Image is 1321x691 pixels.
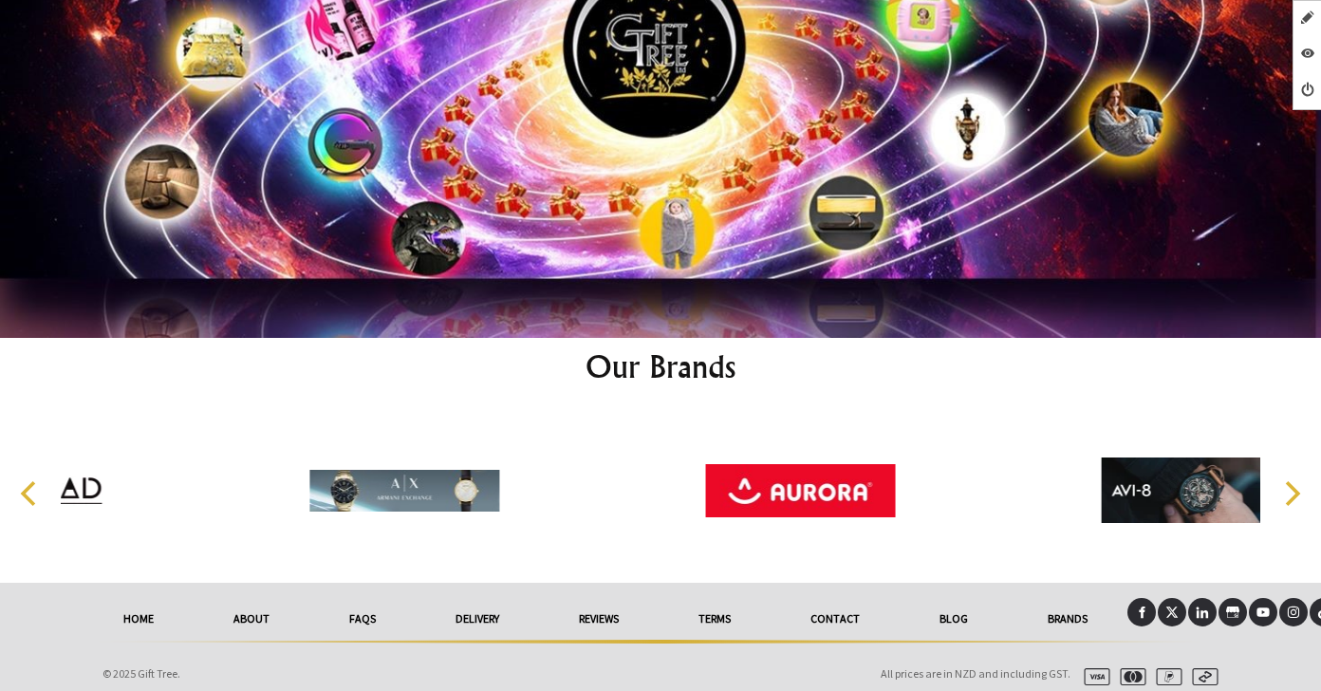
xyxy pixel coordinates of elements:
a: FAQs [309,598,416,640]
a: Brands [1008,598,1127,640]
button: Previous [9,473,51,514]
a: reviews [539,598,659,640]
a: Youtube [1249,598,1277,626]
a: Blog [900,598,1008,640]
a: Facebook [1127,598,1156,626]
span: © 2025 Gift Tree. [102,666,180,681]
a: About [194,598,309,640]
button: Next [1270,473,1312,514]
img: Aurora World [705,420,895,562]
img: mastercard.svg [1112,668,1146,685]
img: Armani Exchange [309,420,499,562]
a: Terms [659,598,771,640]
img: afterpay.svg [1184,668,1219,685]
a: Contact [771,598,900,640]
a: Instagram [1279,598,1308,626]
a: delivery [416,598,539,640]
a: X (Twitter) [1158,598,1186,626]
img: paypal.svg [1148,668,1182,685]
img: visa.svg [1076,668,1110,685]
img: AVI-8 [1101,420,1291,562]
span: All prices are in NZD and including GST. [881,666,1070,681]
a: LinkedIn [1188,598,1217,626]
a: HOME [84,598,194,640]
